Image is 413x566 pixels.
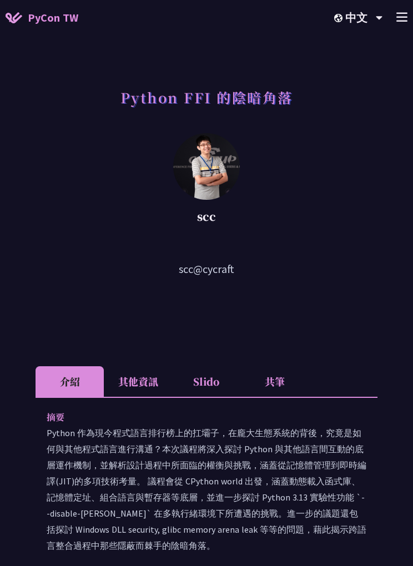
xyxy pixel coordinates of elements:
p: scc [63,208,350,225]
li: 其他資訊 [104,366,172,397]
li: Slido [172,366,240,397]
p: Python 作為現今程式語言排行榜上的扛壩子，在龐大生態系統的背後，究竟是如何與其他程式語言進行溝通？本次議程將深入探討 Python 與其他語言間互動的底層運作機制，並解析設計過程中所面臨的... [47,425,366,554]
li: 共筆 [241,366,309,397]
img: Locale Icon [334,14,345,22]
li: 介紹 [36,366,104,397]
img: scc [173,133,240,200]
a: PyCon TW [6,4,78,32]
span: PyCon TW [28,9,78,26]
img: Home icon of PyCon TW 2025 [6,12,22,23]
p: scc@cycraft [36,261,377,277]
p: 摘要 [47,409,344,425]
h1: Python FFI 的陰暗角落 [120,78,293,117]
